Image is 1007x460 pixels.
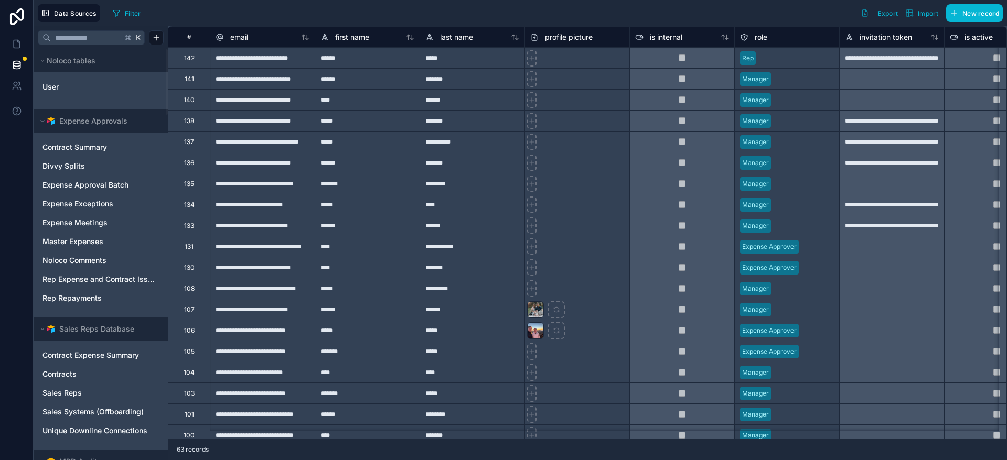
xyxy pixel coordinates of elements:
[135,34,142,41] span: K
[742,137,769,147] div: Manager
[742,389,769,398] div: Manager
[42,142,157,152] a: Contract Summary
[38,347,164,364] div: Contract Expense Summary
[177,445,209,454] span: 63 records
[184,389,195,398] div: 103
[42,350,157,360] a: Contract Expense Summary
[902,4,942,22] button: Import
[42,217,157,228] a: Expense Meetings
[857,4,902,22] button: Export
[185,410,194,419] div: 101
[38,233,164,250] div: Master Expenses
[38,422,164,439] div: Unique Downline Connections
[184,54,195,62] div: 142
[742,368,769,377] div: Manager
[42,199,157,209] a: Expense Exceptions
[335,32,369,42] span: first name
[184,138,194,146] div: 137
[59,324,134,334] span: Sales Reps Database
[42,407,144,417] span: Sales Systems (Offboarding)
[184,368,195,377] div: 104
[742,410,769,419] div: Manager
[742,221,769,231] div: Manager
[742,431,769,440] div: Manager
[42,388,157,398] a: Sales Reps
[38,158,164,174] div: Divvy Splits
[125,9,141,17] span: Filter
[42,142,107,152] span: Contract Summary
[184,305,195,314] div: 107
[38,139,164,156] div: Contract Summary
[38,114,157,128] button: Airtable LogoExpense Approvals
[42,407,157,417] a: Sales Systems (Offboarding)
[942,4,1003,22] a: New record
[742,326,797,335] div: Expense Approver
[440,32,473,42] span: last name
[184,159,194,167] div: 136
[47,56,95,66] span: Noloco tables
[109,5,145,21] button: Filter
[38,177,164,193] div: Expense Approval Batch
[742,53,754,63] div: Rep
[230,32,248,42] span: email
[185,243,194,251] div: 131
[38,53,157,68] button: Noloco tables
[42,255,157,266] a: Noloco Comments
[42,180,157,190] a: Expense Approval Batch
[42,369,77,379] span: Contracts
[38,366,164,382] div: Contracts
[184,222,194,230] div: 133
[42,274,157,284] a: Rep Expense and Contract Issues
[184,180,194,188] div: 135
[184,117,194,125] div: 138
[42,425,157,436] a: Unique Downline Connections
[184,201,195,209] div: 134
[184,284,195,293] div: 108
[54,9,97,17] span: Data Sources
[918,9,938,17] span: Import
[184,96,195,104] div: 140
[38,214,164,231] div: Expense Meetings
[742,305,769,314] div: Manager
[184,347,195,356] div: 105
[946,4,1003,22] button: New record
[184,431,195,440] div: 100
[47,117,55,125] img: Airtable Logo
[42,161,157,171] a: Divvy Splits
[59,116,127,126] span: Expense Approvals
[42,217,108,228] span: Expense Meetings
[42,82,59,92] span: User
[742,347,797,356] div: Expense Approver
[42,199,113,209] span: Expense Exceptions
[42,82,157,92] a: User
[742,116,769,126] div: Manager
[742,179,769,189] div: Manager
[185,75,194,83] div: 141
[42,180,128,190] span: Expense Approval Batch
[965,32,993,42] span: is active
[877,9,898,17] span: Export
[42,425,147,436] span: Unique Downline Connections
[650,32,682,42] span: is internal
[38,322,157,336] button: Airtable LogoSales Reps Database
[38,79,164,95] div: User
[860,32,912,42] span: invitation token
[42,236,103,247] span: Master Expenses
[742,95,769,105] div: Manager
[42,293,157,303] a: Rep Repayments
[38,385,164,401] div: Sales Reps
[42,293,102,303] span: Rep Repayments
[742,158,769,168] div: Manager
[742,200,769,210] div: Manager
[42,161,85,171] span: Divvy Splits
[38,403,164,420] div: Sales Systems (Offboarding)
[38,195,164,212] div: Expense Exceptions
[742,242,797,251] div: Expense Approver
[47,325,55,333] img: Airtable Logo
[184,326,195,335] div: 106
[38,252,164,269] div: Noloco Comments
[38,290,164,306] div: Rep Repayments
[176,33,202,41] div: #
[742,284,769,293] div: Manager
